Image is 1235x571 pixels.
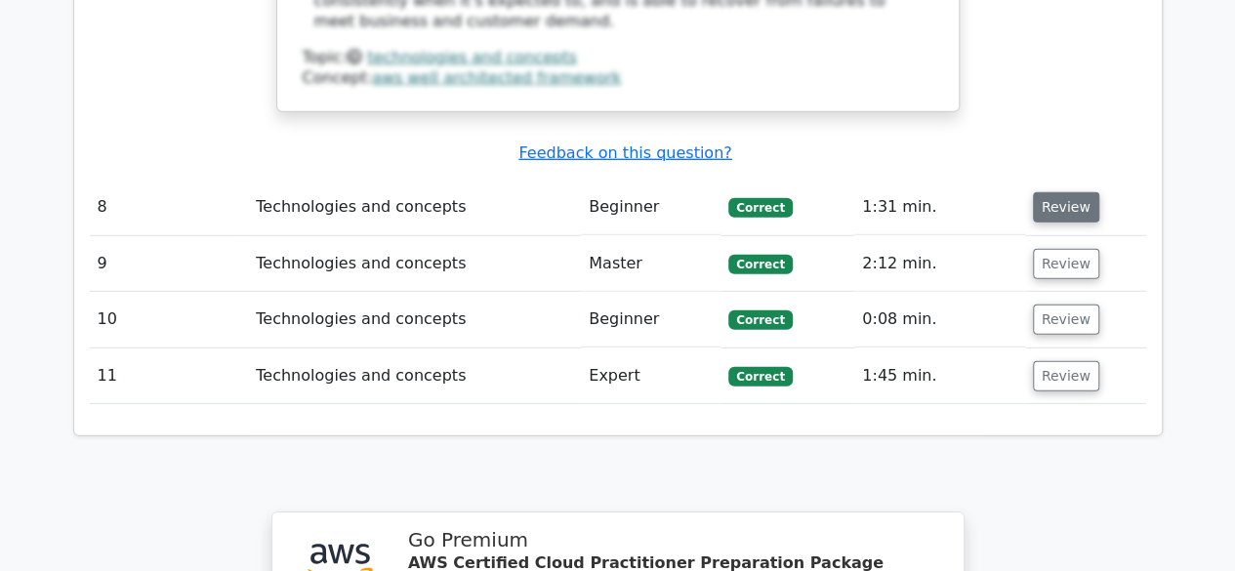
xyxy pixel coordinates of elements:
td: 10 [90,292,249,347]
td: Beginner [581,292,720,347]
td: 0:08 min. [854,292,1025,347]
td: 9 [90,236,249,292]
td: Technologies and concepts [248,292,581,347]
span: Correct [728,198,792,218]
td: Beginner [581,180,720,235]
td: 1:45 min. [854,348,1025,404]
button: Review [1033,305,1099,335]
td: 2:12 min. [854,236,1025,292]
button: Review [1033,192,1099,223]
a: Feedback on this question? [518,143,731,162]
a: technologies and concepts [367,48,576,66]
span: Correct [728,255,792,274]
button: Review [1033,249,1099,279]
a: aws well architected framework [372,68,621,87]
td: 11 [90,348,249,404]
td: Technologies and concepts [248,348,581,404]
td: Master [581,236,720,292]
button: Review [1033,361,1099,391]
td: 1:31 min. [854,180,1025,235]
span: Correct [728,367,792,387]
td: Expert [581,348,720,404]
td: 8 [90,180,249,235]
span: Correct [728,310,792,330]
div: Topic: [303,48,933,68]
td: Technologies and concepts [248,180,581,235]
td: Technologies and concepts [248,236,581,292]
div: Concept: [303,68,933,89]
